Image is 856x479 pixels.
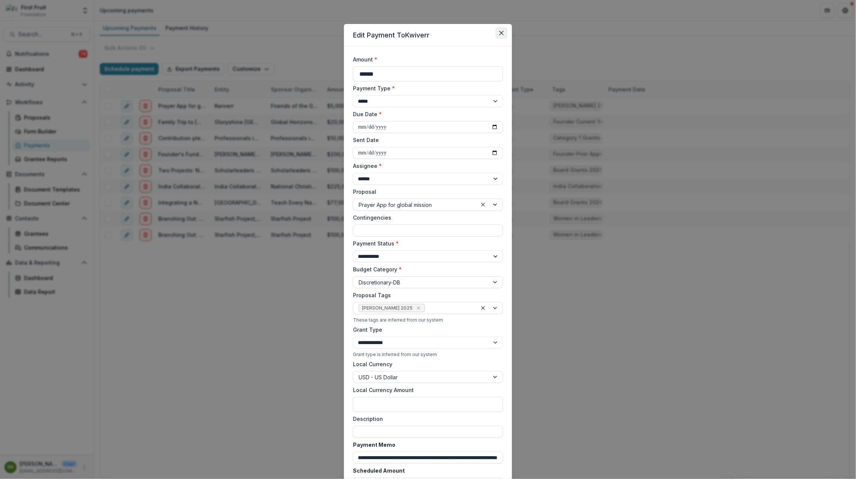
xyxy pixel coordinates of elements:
label: Budget Category [353,265,499,273]
label: Amount [353,55,499,63]
div: Clear selected options [479,304,488,313]
label: Payment Memo [353,441,499,449]
label: Contingencies [353,214,499,222]
label: Payment Type [353,84,499,92]
div: Clear selected options [479,200,488,209]
header: Edit Payment To Kwiverr [344,24,512,46]
div: Remove Bennett 2025 [415,304,422,312]
label: Due Date [353,110,499,118]
label: Local Currency Amount [353,386,499,394]
label: Payment Status [353,240,499,247]
label: Description [353,415,499,423]
label: Proposal Tags [353,291,499,299]
label: Grant Type [353,326,499,334]
label: Proposal [353,188,499,196]
div: Grant type is inferred from our system [353,352,503,357]
label: Scheduled Amount [353,467,499,475]
div: These tags are inferred from our system [353,317,503,323]
label: Sent Date [353,136,499,144]
button: Close [496,27,508,39]
span: [PERSON_NAME] 2025 [362,305,413,311]
label: Local Currency [353,360,392,368]
label: Assignee [353,162,499,170]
